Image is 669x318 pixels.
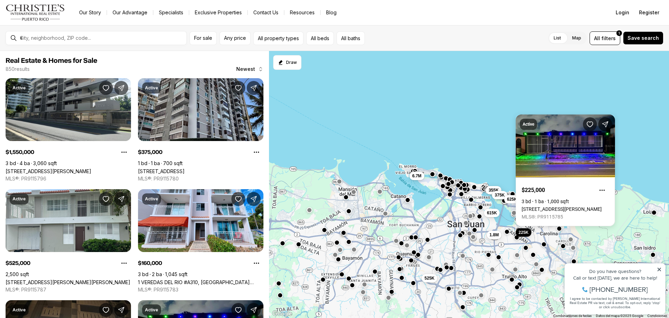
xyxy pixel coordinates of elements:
button: Share Property [114,303,128,317]
span: All [594,35,600,42]
a: Exclusive Properties [189,8,247,17]
button: 1.8M [487,231,502,239]
a: Specialists [153,8,189,17]
button: Any price [220,31,251,45]
button: Property options [117,256,131,270]
p: 850 results [6,66,30,72]
button: Share Property [114,81,128,95]
p: Active [145,85,158,91]
label: List [548,32,567,44]
span: 1 [618,30,620,36]
button: Property options [117,145,131,159]
button: 615K [484,209,500,217]
button: All property types [253,31,303,45]
span: filters [601,35,616,42]
button: Save Property: 4123 ISLA VERDE AVE #201 [231,81,245,95]
a: Our Advantage [107,8,153,17]
span: Any price [224,35,246,41]
button: All beds [306,31,334,45]
button: Property options [249,256,263,270]
button: For sale [190,31,217,45]
p: Active [13,85,26,91]
span: I agree to be contacted by [PERSON_NAME] International Real Estate PR via text, call & email. To ... [9,43,99,56]
div: Do you have questions? [7,16,101,21]
button: Allfilters1 [590,31,620,45]
a: Blog [321,8,342,17]
a: Our Story [74,8,107,17]
button: Share Property [247,81,261,95]
button: Contact Us [248,8,284,17]
span: For sale [194,35,212,41]
a: Resources [284,8,320,17]
span: Register [639,10,659,15]
p: Active [13,196,26,202]
button: Save Property: 824 CALLE MOLUCAS [231,303,245,317]
button: Register [635,6,663,20]
div: Call or text [DATE], we are here to help! [7,22,101,27]
button: Save Property: 5757 AVE. ISLA VERDE #803 [99,303,113,317]
p: Active [13,307,26,313]
a: 824 CALLE MOLUCAS, SAN JUAN PR, 00924 [522,206,602,212]
button: Login [612,6,633,20]
span: 525K [424,275,435,281]
span: 1.8M [490,232,499,238]
p: Active [145,307,158,313]
button: Share Property [247,192,261,206]
a: 20 PONCE DE LEON #305, GUAYNABO PR, 00969 [6,279,130,285]
button: Property options [249,145,263,159]
span: Save search [628,35,659,41]
button: Save search [623,31,663,45]
button: Newest [232,62,268,76]
button: 225K [516,228,531,237]
button: 355K [486,186,501,194]
span: 6.7M [412,173,422,179]
a: 1520 ASHFORD AVE. #4, SAN JUAN PR, 00911 [6,168,91,174]
button: Share Property [114,192,128,206]
button: Share Property [247,303,261,317]
p: Active [145,196,158,202]
span: 615K [487,210,497,216]
button: 375K [492,191,508,199]
span: 375K [495,192,505,198]
button: Save Property: 1 VEREDAS DEL RIO #A310 [231,192,245,206]
span: 355K [489,187,499,193]
span: Login [616,10,629,15]
span: Real Estate & Homes for Sale [6,57,97,64]
label: Map [567,32,587,44]
button: All baths [337,31,365,45]
a: 4123 ISLA VERDE AVE #201, CAROLINA PR, 00979 [138,168,185,174]
img: logo [6,4,65,21]
span: 625K [507,197,517,202]
span: [PHONE_NUMBER] [29,33,87,40]
button: 625K [504,195,520,204]
button: Save Property: 20 PONCE DE LEON #305 [99,192,113,206]
button: 525K [422,274,437,282]
button: Save Property: 1520 ASHFORD AVE. #4 [99,81,113,95]
button: Start drawing [273,55,301,70]
p: Active [523,121,534,127]
span: Newest [236,66,255,72]
span: 225K [518,230,529,235]
button: 6.7M [409,172,424,180]
button: Save Property: 824 CALLE MOLUCAS [583,117,597,131]
button: Share Property [598,117,612,131]
button: Property options [595,183,609,197]
a: 1 VEREDAS DEL RIO #A310, CAROLINA PR, 00987 [138,279,263,285]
